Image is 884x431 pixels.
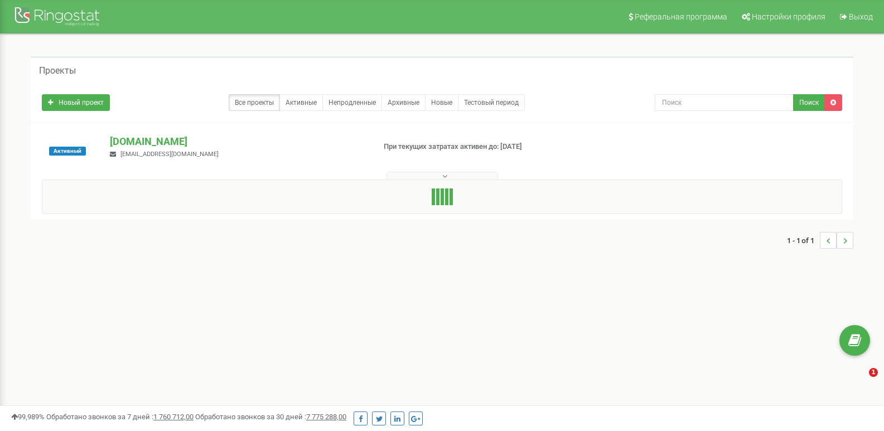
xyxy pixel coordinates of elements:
[153,413,194,421] u: 1 760 712,00
[849,12,873,21] span: Выход
[458,94,525,111] a: Тестовый период
[110,134,365,149] p: [DOMAIN_NAME]
[425,94,458,111] a: Новые
[11,413,45,421] span: 99,989%
[793,94,825,111] button: Поиск
[381,94,426,111] a: Архивные
[306,413,346,421] u: 7 775 288,00
[869,368,878,377] span: 1
[39,66,76,76] h5: Проекты
[635,12,727,21] span: Реферальная программа
[49,147,86,156] span: Активный
[279,94,323,111] a: Активные
[42,94,110,111] a: Новый проект
[787,221,853,260] nav: ...
[195,413,346,421] span: Обработано звонков за 30 дней :
[384,142,571,152] p: При текущих затратах активен до: [DATE]
[120,151,219,158] span: [EMAIL_ADDRESS][DOMAIN_NAME]
[229,94,280,111] a: Все проекты
[846,368,873,395] iframe: Intercom live chat
[322,94,382,111] a: Непродленные
[752,12,825,21] span: Настройки профиля
[787,232,820,249] span: 1 - 1 of 1
[655,94,794,111] input: Поиск
[46,413,194,421] span: Обработано звонков за 7 дней :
